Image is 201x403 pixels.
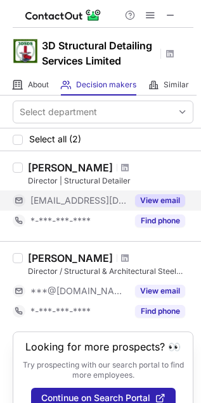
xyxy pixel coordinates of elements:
header: Looking for more prospects? 👀 [25,341,181,352]
button: Reveal Button [135,214,185,227]
div: Director / Structural & Architectural Steel Detailer [28,266,193,277]
p: Try prospecting with our search portal to find more employees. [22,360,184,380]
button: Reveal Button [135,194,185,207]
img: c17764869b8773bfcf08b44b8dce8ae2 [13,39,38,64]
span: About [28,80,49,90]
h1: 3D Structural Detailing Services Limited [42,38,156,68]
span: Decision makers [76,80,136,90]
span: ***@[DOMAIN_NAME] [30,285,127,297]
button: Reveal Button [135,285,185,297]
span: Continue on Search Portal [41,393,150,403]
span: Select all (2) [29,134,81,144]
button: Reveal Button [135,305,185,318]
span: [EMAIL_ADDRESS][DOMAIN_NAME] [30,195,127,206]
span: Similar [164,80,189,90]
div: Select department [20,106,97,118]
div: Director | Structural Detailer [28,175,193,187]
div: [PERSON_NAME] [28,161,113,174]
div: [PERSON_NAME] [28,252,113,264]
img: ContactOut v5.3.10 [25,8,101,23]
